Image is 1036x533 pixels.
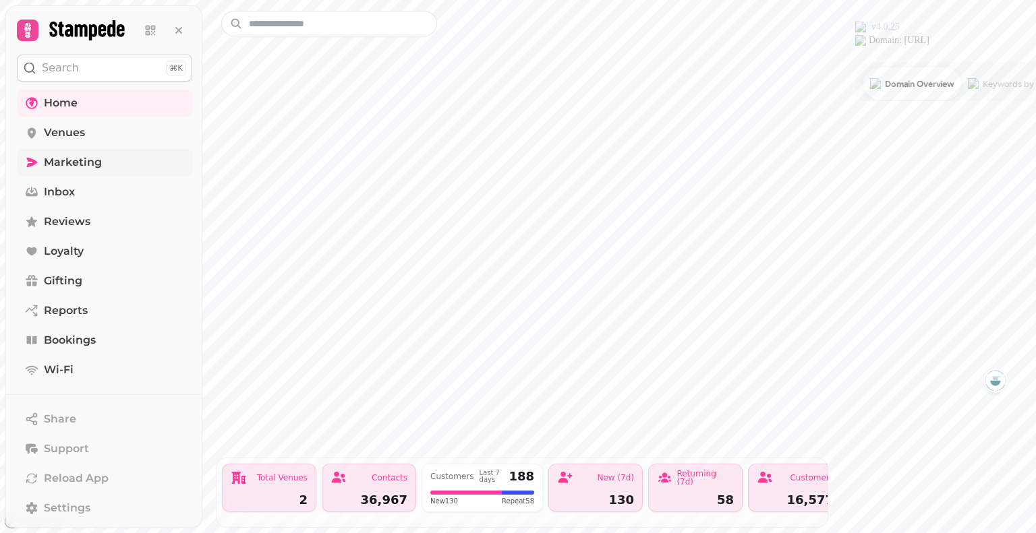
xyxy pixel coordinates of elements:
[35,35,96,46] div: Domain: [URL]
[17,356,192,383] a: Wi-Fi
[42,60,79,76] p: Search
[372,474,407,482] div: Contacts
[330,494,407,506] div: 36,967
[757,494,834,506] div: 16,577
[44,470,109,487] span: Reload App
[257,474,308,482] div: Total Venues
[17,495,192,522] a: Settings
[44,441,89,457] span: Support
[44,125,85,141] span: Venues
[17,465,192,492] button: Reload App
[17,179,192,206] a: Inbox
[17,149,192,176] a: Marketing
[17,327,192,354] a: Bookings
[36,78,47,89] img: tab_domain_overview_orange.svg
[17,406,192,433] button: Share
[38,22,66,32] div: v 4.0.25
[17,119,192,146] a: Venues
[657,494,734,506] div: 58
[790,474,834,482] div: Customers
[44,154,102,170] span: Marketing
[509,470,534,482] div: 188
[17,268,192,294] a: Gifting
[44,243,84,259] span: Loyalty
[44,303,88,319] span: Reports
[480,470,504,483] div: Last 7 days
[44,411,76,427] span: Share
[44,273,82,289] span: Gifting
[231,494,308,506] div: 2
[557,494,634,506] div: 130
[502,496,534,506] span: Repeat 58
[51,80,121,88] div: Domain Overview
[44,500,90,516] span: Settings
[677,470,734,486] div: Returning (7d)
[166,61,186,75] div: ⌘K
[149,80,227,88] div: Keywords by Traffic
[430,472,474,480] div: Customers
[17,55,192,82] button: Search⌘K
[44,184,75,200] span: Inbox
[17,238,192,265] a: Loyalty
[17,208,192,235] a: Reviews
[22,35,32,46] img: website_grey.svg
[597,474,634,482] div: New (7d)
[17,90,192,117] a: Home
[17,435,192,462] button: Support
[44,214,90,230] span: Reviews
[430,496,458,506] span: New 130
[44,362,74,378] span: Wi-Fi
[44,332,96,348] span: Bookings
[44,95,78,111] span: Home
[22,22,32,32] img: logo_orange.svg
[17,297,192,324] a: Reports
[134,78,145,89] img: tab_keywords_by_traffic_grey.svg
